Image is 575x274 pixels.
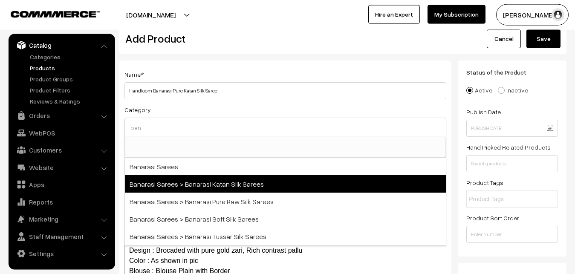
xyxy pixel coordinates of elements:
h2: Add Product [125,32,448,45]
label: Publish Date [466,107,501,116]
label: Name [124,70,144,79]
a: Product Groups [28,75,112,84]
span: Banarasi Sarees [125,158,446,175]
img: COMMMERCE [11,11,100,17]
label: Hand Picked Related Products [466,143,551,152]
span: Banarasi Sarees > Banarasi Pure Raw Silk Sarees [125,193,446,210]
a: Cancel [487,29,521,48]
span: Banarasi Sarees > Banarasi Soft Silk Sarees [125,210,446,228]
a: Settings [11,246,112,261]
a: Product Filters [28,86,112,95]
a: Orders [11,108,112,123]
a: Categories [28,52,112,61]
button: [PERSON_NAME] [496,4,569,26]
span: Status of the Product [466,69,537,76]
span: Banarasi Sarees > Banarasi Tussar Silk Sarees [125,228,446,245]
a: Marketing [11,211,112,227]
input: Enter Number [466,226,558,243]
a: My Subscription [428,5,485,24]
input: Publish Date [466,120,558,137]
a: WebPOS [11,125,112,141]
a: Customers [11,142,112,158]
a: Staff Management [11,229,112,244]
a: Hire an Expert [368,5,420,24]
a: Products [28,63,112,72]
input: Choose option [128,121,442,134]
a: Apps [11,177,112,192]
button: [DOMAIN_NAME] [96,4,205,26]
a: Website [11,160,112,175]
label: Category [124,105,151,114]
a: COMMMERCE [11,9,85,19]
label: Active [466,86,492,95]
label: Product Tags [466,178,503,187]
label: Product Sort Order [466,213,519,222]
img: user [552,9,564,21]
span: Banarasi Sarees > Banarasi Katan Silk Sarees [125,175,446,193]
input: Search products [466,155,558,172]
a: Catalog [11,37,112,53]
a: Reports [11,194,112,210]
label: Inactive [498,86,528,95]
input: Name [124,82,446,99]
button: Save [526,29,561,48]
input: Product Tags [469,195,543,204]
a: Reviews & Ratings [28,97,112,106]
